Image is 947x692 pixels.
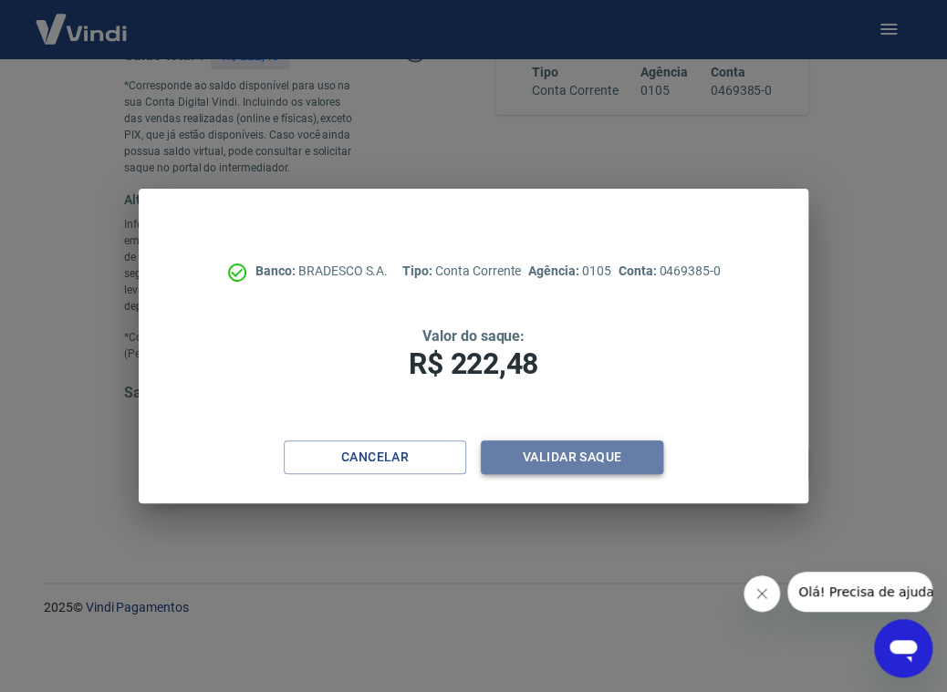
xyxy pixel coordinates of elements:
[619,262,721,281] p: 0469385-0
[284,440,466,474] button: Cancelar
[409,346,538,381] span: R$ 222,48
[874,619,932,677] iframe: Botão para abrir a janela de mensagens
[787,572,932,612] iframe: Mensagem da empresa
[528,263,582,278] span: Agência:
[528,262,610,281] p: 0105
[619,263,660,278] span: Conta:
[481,440,663,474] button: Validar saque
[744,575,780,612] iframe: Fechar mensagem
[11,13,153,27] span: Olá! Precisa de ajuda?
[422,327,525,345] span: Valor do saque:
[255,262,388,281] p: BRADESCO S.A.
[402,262,521,281] p: Conta Corrente
[255,263,298,278] span: Banco:
[402,263,435,278] span: Tipo:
